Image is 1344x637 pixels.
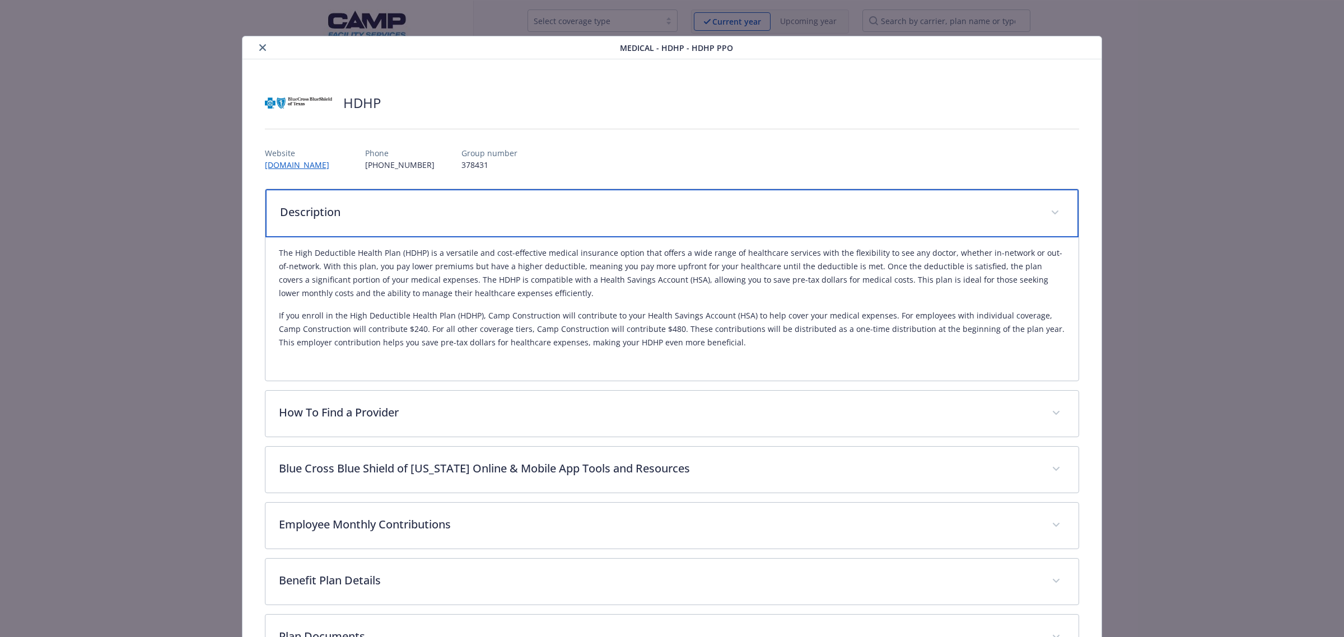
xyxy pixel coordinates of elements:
button: close [256,41,269,54]
p: Group number [461,147,517,159]
span: Medical - HDHP - HDHP PPO [620,42,733,54]
p: Employee Monthly Contributions [279,516,1038,533]
p: Website [265,147,338,159]
div: Description [265,189,1079,237]
img: Blue Cross Blue Shield of Texas Inc. [265,86,332,120]
div: Blue Cross Blue Shield of [US_STATE] Online & Mobile App Tools and Resources [265,447,1079,493]
p: Description [280,204,1037,221]
div: Description [265,237,1079,381]
p: Phone [365,147,435,159]
div: Employee Monthly Contributions [265,503,1079,549]
p: If you enroll in the High Deductible Health Plan (HDHP), Camp Construction will contribute to you... [279,309,1065,349]
div: How To Find a Provider [265,391,1079,437]
p: 378431 [461,159,517,171]
p: Blue Cross Blue Shield of [US_STATE] Online & Mobile App Tools and Resources [279,460,1038,477]
h2: HDHP [343,93,381,113]
p: How To Find a Provider [279,404,1038,421]
p: [PHONE_NUMBER] [365,159,435,171]
div: Benefit Plan Details [265,559,1079,605]
p: Benefit Plan Details [279,572,1038,589]
p: The High Deductible Health Plan (HDHP) is a versatile and cost-effective medical insurance option... [279,246,1065,300]
a: [DOMAIN_NAME] [265,160,338,170]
